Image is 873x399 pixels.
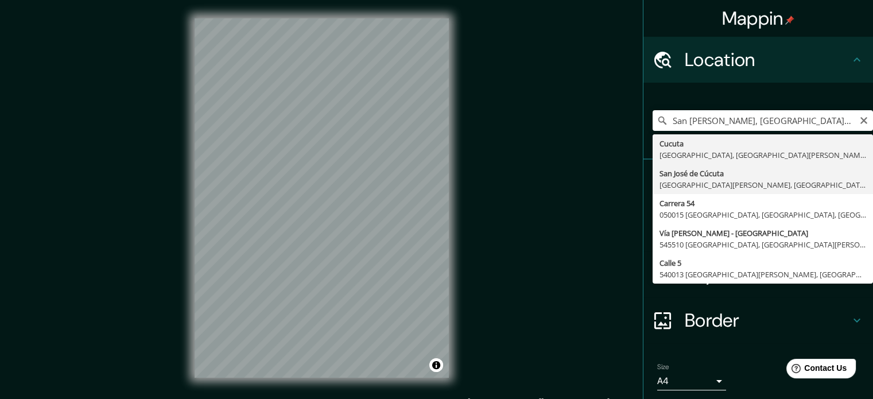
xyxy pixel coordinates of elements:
[785,16,794,25] img: pin-icon.png
[643,206,873,251] div: Style
[429,358,443,372] button: Toggle attribution
[659,209,866,220] div: 050015 [GEOGRAPHIC_DATA], [GEOGRAPHIC_DATA], [GEOGRAPHIC_DATA]
[659,149,866,161] div: [GEOGRAPHIC_DATA], [GEOGRAPHIC_DATA][PERSON_NAME], X5016, [GEOGRAPHIC_DATA]
[643,297,873,343] div: Border
[653,110,873,131] input: Pick your city or area
[685,309,850,332] h4: Border
[643,37,873,83] div: Location
[722,7,795,30] h4: Mappin
[771,354,860,386] iframe: Help widget launcher
[859,114,868,125] button: Clear
[659,257,866,269] div: Calle 5
[685,263,850,286] h4: Layout
[659,269,866,280] div: 540013 [GEOGRAPHIC_DATA][PERSON_NAME], [GEOGRAPHIC_DATA][PERSON_NAME], [GEOGRAPHIC_DATA]
[659,179,866,191] div: [GEOGRAPHIC_DATA][PERSON_NAME], [GEOGRAPHIC_DATA]
[659,239,866,250] div: 545510 [GEOGRAPHIC_DATA], [GEOGRAPHIC_DATA][PERSON_NAME], [GEOGRAPHIC_DATA]
[195,18,449,378] canvas: Map
[657,372,726,390] div: A4
[659,138,866,149] div: Cucuta
[643,251,873,297] div: Layout
[659,197,866,209] div: Carrera 54
[659,168,866,179] div: San José de Cúcuta
[685,48,850,71] h4: Location
[659,227,866,239] div: Vía [PERSON_NAME] - [GEOGRAPHIC_DATA]
[643,160,873,206] div: Pins
[657,362,669,372] label: Size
